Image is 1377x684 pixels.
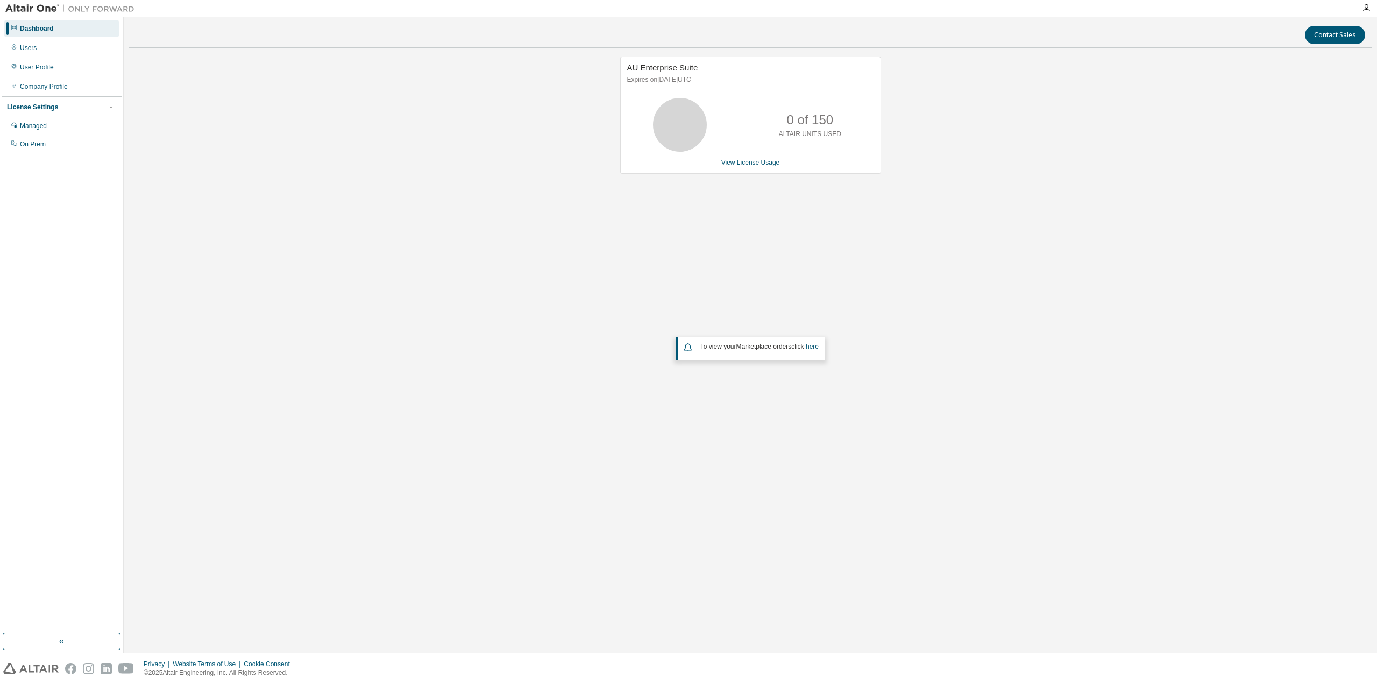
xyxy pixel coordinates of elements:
div: Managed [20,122,47,130]
img: facebook.svg [65,663,76,674]
div: Users [20,44,37,52]
a: View License Usage [721,159,780,166]
div: Website Terms of Use [173,660,244,668]
p: Expires on [DATE] UTC [627,75,871,84]
img: instagram.svg [83,663,94,674]
p: ALTAIR UNITS USED [779,130,841,139]
em: Marketplace orders [736,343,792,350]
img: linkedin.svg [101,663,112,674]
button: Contact Sales [1305,26,1365,44]
div: Privacy [144,660,173,668]
p: 0 of 150 [786,111,833,129]
a: here [806,343,819,350]
div: On Prem [20,140,46,149]
img: youtube.svg [118,663,134,674]
div: User Profile [20,63,54,72]
span: To view your click [700,343,819,350]
img: altair_logo.svg [3,663,59,674]
div: Dashboard [20,24,54,33]
div: Cookie Consent [244,660,296,668]
span: AU Enterprise Suite [627,63,698,72]
img: Altair One [5,3,140,14]
div: Company Profile [20,82,68,91]
p: © 2025 Altair Engineering, Inc. All Rights Reserved. [144,668,296,678]
div: License Settings [7,103,58,111]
